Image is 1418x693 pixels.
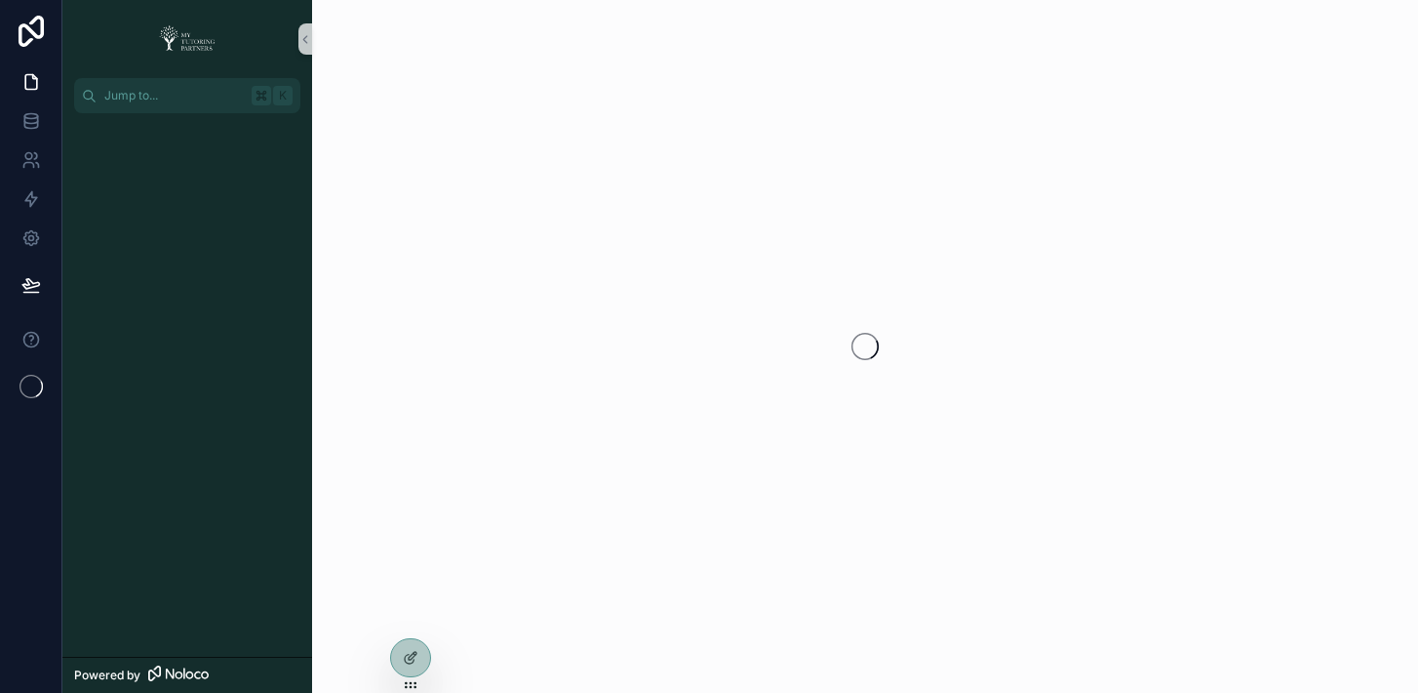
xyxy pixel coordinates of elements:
span: Jump to... [104,88,244,103]
span: K [275,88,291,103]
span: Powered by [74,668,140,683]
img: App logo [153,23,221,55]
div: scrollable content [62,113,312,148]
button: Jump to...K [74,78,300,113]
a: Powered by [62,657,312,693]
